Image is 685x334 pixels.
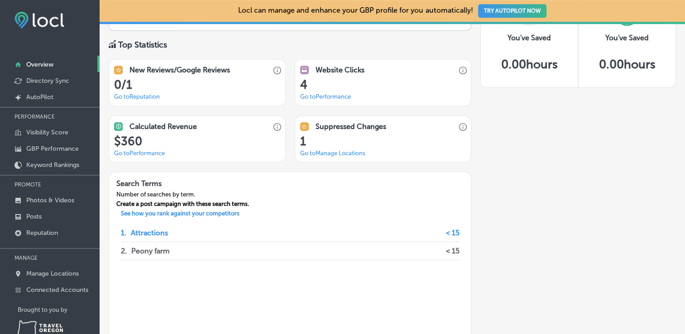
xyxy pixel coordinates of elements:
p: Peony farm [131,242,170,260]
h3: You've Saved [605,33,649,42]
img: fda3e92497d09a02dc62c9cd864e3231.png [14,12,64,29]
p: Overview [26,61,53,68]
p: Directory Sync [26,77,69,85]
p: Photos & Videos [26,196,74,204]
a: Go toPerformance [300,93,351,100]
h3: You've Saved [508,33,551,42]
p: Brought to you by [18,306,100,313]
p: 1 . [121,224,126,242]
p: Posts [26,213,42,220]
h3: New Reviews/Google Reviews [129,66,230,74]
p: 2 . [121,242,127,260]
h5: 0.00 hours [501,57,558,72]
h1: 4 [300,78,466,92]
h3: Suppressed Changes [316,122,386,131]
p: Manage Locations [26,270,79,277]
p: Connected Accounts [26,286,88,294]
h1: 0/1 [114,78,280,92]
p: AutoPilot [26,93,53,101]
a: Go toManage Locations [300,150,365,157]
div: Create a post campaign with these search terms. [109,200,256,210]
a: See how you rank against your competitors [114,210,247,219]
h3: Calculated Revenue [129,122,197,131]
h5: 0.00 hours [599,57,656,72]
p: GBP Performance [26,145,79,153]
p: < 15 [445,224,459,242]
div: Number of searches by term. [109,191,256,200]
h3: Website Clicks [316,66,364,74]
p: Attractions [131,224,168,242]
h3: Search Terms [109,172,256,191]
h1: 1 [300,134,466,148]
h1: $ 360 [114,134,280,148]
p: < 15 [445,242,459,260]
a: Go toPerformance [114,150,165,157]
p: Reputation [26,229,58,237]
div: Top Statistics [118,40,167,50]
a: Go toReputation [114,93,160,100]
p: Visibility Score [26,129,68,136]
button: TRY AUTOPILOT NOW [478,4,546,18]
p: Keyword Rankings [26,161,79,169]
